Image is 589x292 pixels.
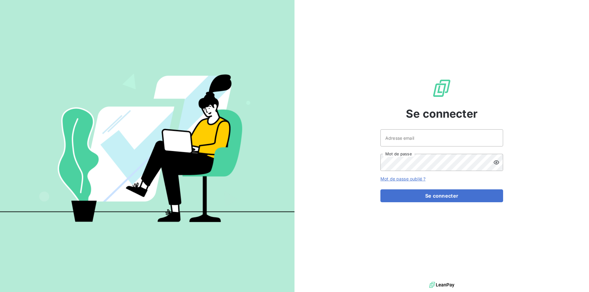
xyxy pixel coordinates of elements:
[406,105,478,122] span: Se connecter
[432,78,452,98] img: Logo LeanPay
[380,189,503,202] button: Se connecter
[429,280,454,290] img: logo
[380,176,425,181] a: Mot de passe oublié ?
[380,129,503,146] input: placeholder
